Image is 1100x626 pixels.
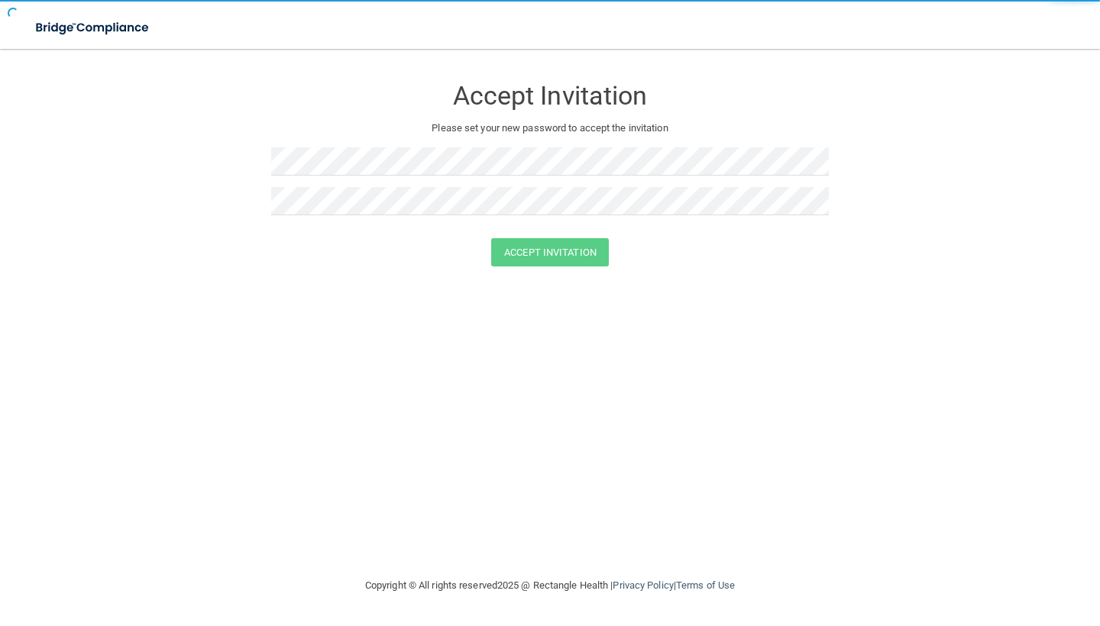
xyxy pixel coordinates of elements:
[283,119,817,137] p: Please set your new password to accept the invitation
[271,82,829,110] h3: Accept Invitation
[676,579,735,591] a: Terms of Use
[613,579,673,591] a: Privacy Policy
[23,12,163,44] img: bridge_compliance_login_screen.278c3ca4.svg
[271,561,829,610] div: Copyright © All rights reserved 2025 @ Rectangle Health | |
[491,238,609,266] button: Accept Invitation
